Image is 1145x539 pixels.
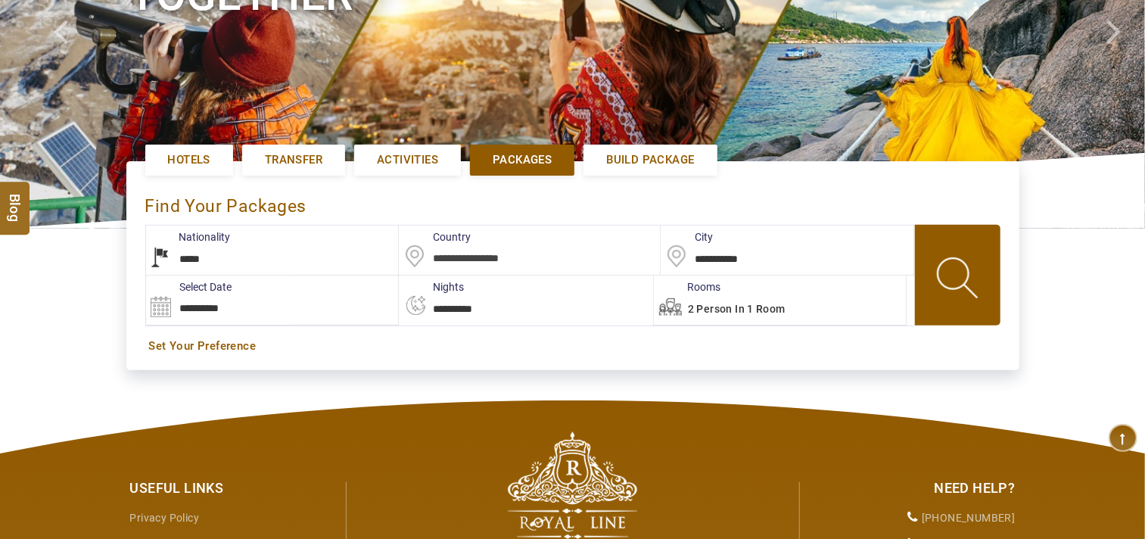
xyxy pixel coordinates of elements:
label: Country [399,229,471,245]
span: Transfer [265,152,322,168]
span: Blog [5,193,25,206]
a: Set Your Preference [149,338,997,354]
label: City [661,229,713,245]
a: Privacy Policy [130,512,200,524]
label: nights [399,279,464,294]
span: 2 Person in 1 Room [688,303,786,315]
a: Packages [470,145,574,176]
label: Rooms [653,279,720,294]
a: Activities [354,145,461,176]
a: Hotels [145,145,233,176]
li: [PHONE_NUMBER] [811,505,1016,531]
span: Build Package [606,152,694,168]
div: Need Help? [811,478,1016,498]
label: Select Date [146,279,232,294]
div: find your Packages [145,180,1000,225]
div: Useful Links [130,478,334,498]
a: Transfer [242,145,345,176]
label: Nationality [145,229,231,245]
span: Activities [377,152,438,168]
a: Build Package [583,145,717,176]
span: Packages [493,152,552,168]
span: Hotels [168,152,210,168]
